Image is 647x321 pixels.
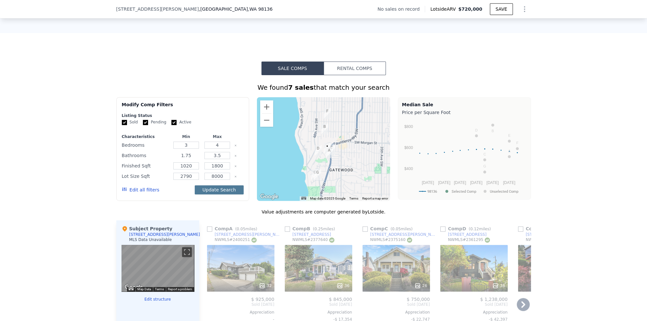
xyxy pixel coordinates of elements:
text: [DATE] [486,180,499,185]
button: Edit structure [121,297,194,302]
img: NWMLS Logo [329,237,334,243]
text: [DATE] [503,180,515,185]
div: 32 [259,282,272,289]
div: 26 [414,282,427,289]
text: [DATE] [470,180,482,185]
div: Comp B [285,225,338,232]
div: NWMLS # 2375160 [370,237,412,243]
span: Sold [DATE] [440,302,508,307]
span: Sold [DATE] [207,302,274,307]
div: Comp D [440,225,493,232]
button: Zoom out [260,114,273,127]
div: Comp A [207,225,260,232]
a: [STREET_ADDRESS][PERSON_NAME] [363,232,438,237]
div: Value adjustments are computer generated by Lotside . [116,209,531,215]
span: ( miles) [388,227,415,231]
div: Modify Comp Filters [122,101,244,113]
button: Update Search [195,185,244,194]
div: [STREET_ADDRESS][PERSON_NAME] [215,232,282,237]
div: Price per Square Foot [402,108,527,117]
div: 38 [492,282,505,289]
div: Comp C [363,225,415,232]
div: Street View [121,245,194,292]
div: We found that match your search [116,83,531,92]
text: Unselected Comp [490,189,518,193]
a: Report a map error [362,197,388,200]
button: Clear [234,175,237,178]
text: F [516,141,518,145]
div: [STREET_ADDRESS][PERSON_NAME] [526,232,593,237]
button: Keyboard shortcuts [129,287,133,290]
div: 5942 46th Ave SW [324,108,331,119]
img: Google [259,192,280,201]
text: 98136 [427,189,437,193]
div: Max [203,134,232,139]
div: Lot Size Sqft [122,172,169,181]
a: [STREET_ADDRESS] [440,232,487,237]
label: Active [171,120,191,125]
div: 6753 47th Ave SW [315,145,322,156]
text: C [483,152,486,156]
span: 0.25 [314,227,323,231]
a: [STREET_ADDRESS] [285,232,331,237]
label: Sold [122,120,138,125]
text: B [491,129,494,132]
text: G [483,164,486,168]
a: Open this area in Google Maps (opens a new window) [123,283,144,292]
div: MLS Data Unavailable [129,237,172,242]
text: [DATE] [454,180,466,185]
a: [STREET_ADDRESS][PERSON_NAME] [518,232,593,237]
span: $ 750,000 [407,297,430,302]
span: Lotside ARV [430,6,458,12]
div: 6903 Fauntleroy Way SW [326,147,333,158]
div: [STREET_ADDRESS][PERSON_NAME] [370,232,438,237]
text: A [508,149,511,153]
text: E [508,133,510,137]
div: 6311 46th Ave SW [321,123,328,134]
div: Appreciation [207,310,274,315]
div: Map [121,245,194,292]
span: Map data ©2025 Google [310,197,345,200]
span: $ 925,000 [251,297,274,302]
span: ( miles) [233,227,260,231]
button: Clear [234,165,237,167]
text: Selected Comp [452,189,476,193]
div: Appreciation [285,310,352,315]
div: NWMLS # 2394465 [526,237,568,243]
a: Report a problem [168,287,192,291]
div: Appreciation [363,310,430,315]
div: NWMLS # 2361295 [448,237,490,243]
text: D [475,128,478,132]
text: $800 [404,124,413,129]
div: Median Sale [402,101,527,108]
text: $400 [404,166,413,171]
button: Toggle fullscreen view [182,247,192,257]
img: NWMLS Logo [485,237,490,243]
span: $ 845,000 [329,297,352,302]
span: , WA 98136 [248,6,272,12]
button: SAVE [490,3,513,15]
img: NWMLS Logo [407,237,412,243]
button: Clear [234,155,237,157]
text: [DATE] [422,180,434,185]
span: [STREET_ADDRESS][PERSON_NAME] [116,6,199,12]
a: Terms (opens in new tab) [155,287,164,291]
button: Rental Comps [324,62,386,75]
input: Active [171,120,177,125]
div: NWMLS # 2377640 [293,237,334,243]
div: 36 [337,282,349,289]
div: NWMLS # 2400251 [215,237,257,243]
span: $ 1,238,000 [480,297,508,302]
button: Zoom in [260,100,273,113]
div: Subject Property [121,225,172,232]
text: [DATE] [438,180,450,185]
div: Listing Status [122,113,244,118]
div: Bedrooms [122,141,169,150]
button: Clear [234,144,237,147]
div: No sales on record [377,6,425,12]
input: Pending [143,120,148,125]
span: 0.05 [237,227,246,231]
div: 6706 Holly Pl SW [324,143,331,154]
input: Sold [122,120,127,125]
div: Min [172,134,200,139]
